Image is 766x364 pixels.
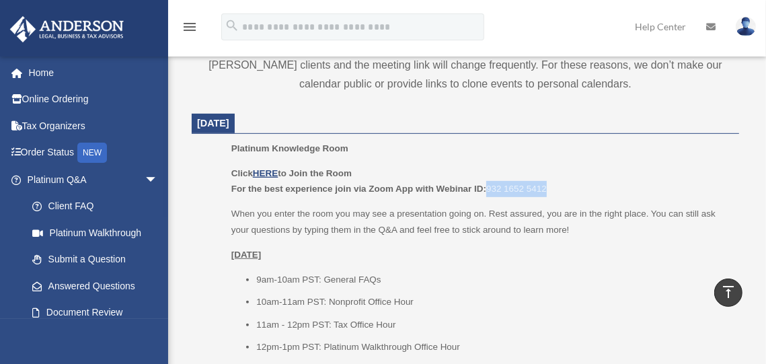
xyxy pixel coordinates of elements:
a: vertical_align_top [714,279,742,307]
p: When you enter the room you may see a presentation going on. Rest assured, you are in the right p... [231,206,730,238]
div: NEW [77,143,107,163]
a: Answered Questions [19,272,178,299]
u: [DATE] [231,250,262,260]
b: For the best experience join via Zoom App with Webinar ID: [231,184,486,194]
li: 11am - 12pm PST: Tax Office Hour [256,317,730,333]
b: Click to Join the Room [231,168,352,178]
a: Tax Organizers [9,112,178,139]
a: Home [9,59,178,86]
a: Platinum Walkthrough [19,219,178,246]
a: Platinum Q&Aarrow_drop_down [9,166,178,193]
a: menu [182,24,198,35]
a: Online Ordering [9,86,178,113]
a: Submit a Question [19,246,178,273]
img: Anderson Advisors Platinum Portal [6,16,128,42]
a: Order StatusNEW [9,139,178,167]
span: arrow_drop_down [145,166,171,194]
i: vertical_align_top [720,284,736,300]
li: 10am-11am PST: Nonprofit Office Hour [256,294,730,310]
span: Platinum Knowledge Room [231,143,348,153]
li: 9am-10am PST: General FAQs [256,272,730,288]
img: User Pic [736,17,756,36]
li: 12pm-1pm PST: Platinum Walkthrough Office Hour [256,339,730,355]
a: Document Review [19,299,178,326]
i: search [225,18,239,33]
span: [DATE] [197,118,229,129]
p: 932 1652 5412 [231,166,730,197]
a: HERE [253,168,278,178]
a: Client FAQ [19,193,178,220]
i: menu [182,19,198,35]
